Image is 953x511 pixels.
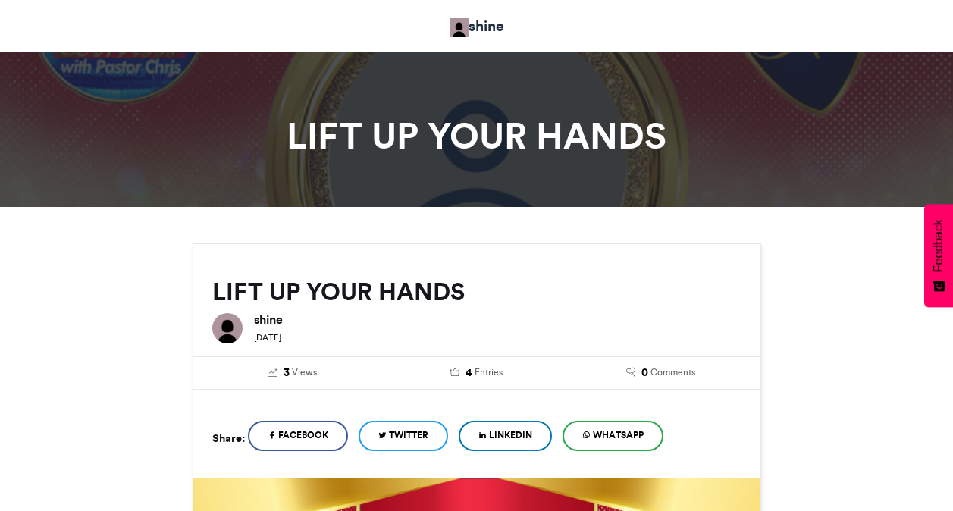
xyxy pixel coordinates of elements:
[475,365,503,379] span: Entries
[459,421,552,451] a: LinkedIn
[932,219,945,272] span: Feedback
[56,118,898,154] h1: LIFT UP YOUR HANDS
[466,365,472,381] span: 4
[292,365,317,379] span: Views
[593,428,644,442] span: WhatsApp
[650,365,695,379] span: Comments
[278,428,328,442] span: Facebook
[248,421,348,451] a: Facebook
[212,428,245,448] h5: Share:
[563,421,663,451] a: WhatsApp
[254,313,741,325] h6: shine
[580,365,741,381] a: 0 Comments
[389,428,428,442] span: Twitter
[212,278,741,306] h2: LIFT UP YOUR HANDS
[212,365,374,381] a: 3 Views
[254,332,281,343] small: [DATE]
[489,428,532,442] span: LinkedIn
[359,421,448,451] a: Twitter
[284,365,290,381] span: 3
[450,18,469,37] img: Keetmanshoop Crusade
[924,204,953,307] button: Feedback - Show survey
[396,365,557,381] a: 4 Entries
[450,15,504,37] a: shine
[641,365,648,381] span: 0
[212,313,243,343] img: shine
